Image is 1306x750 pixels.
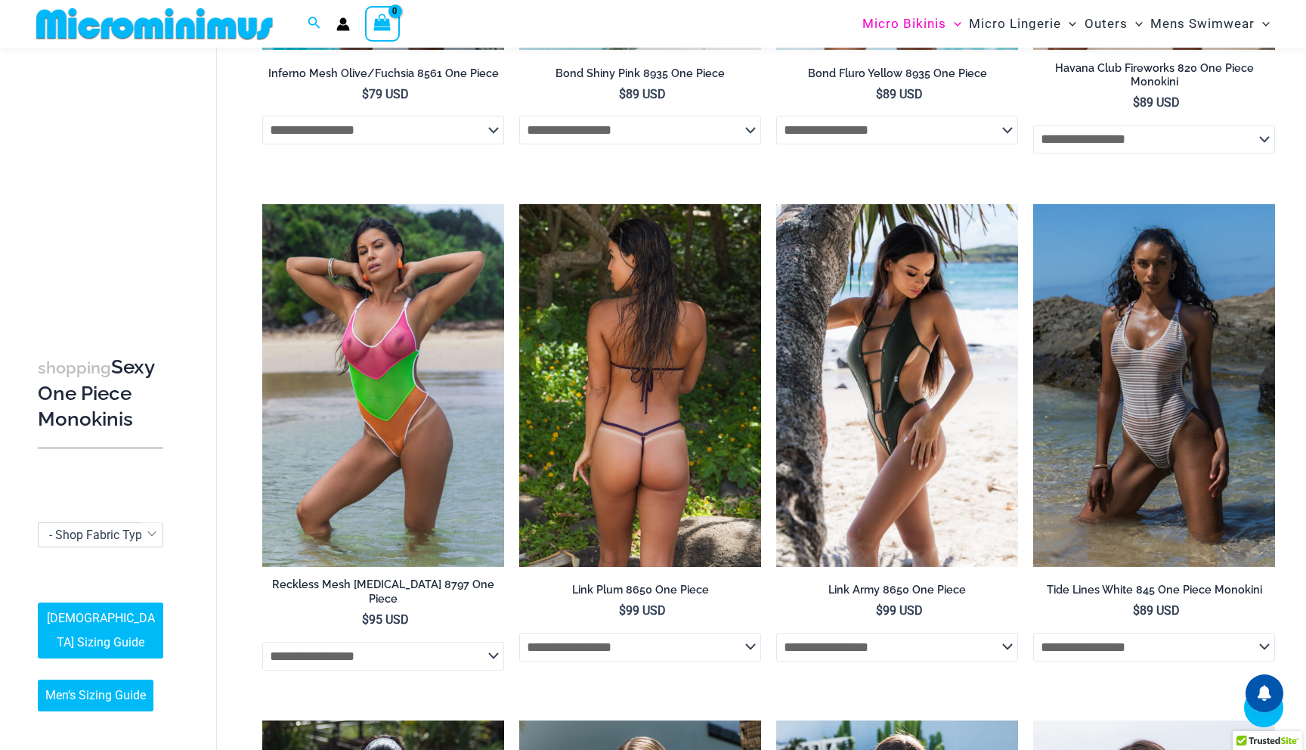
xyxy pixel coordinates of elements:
a: View Shopping Cart, empty [365,6,400,41]
a: Tide Lines White 845 One Piece Monokini [1033,583,1275,603]
bdi: 95 USD [362,612,409,627]
bdi: 99 USD [619,603,666,618]
span: - Shop Fabric Type [39,523,162,547]
span: shopping [38,358,111,377]
iframe: TrustedSite Certified [38,5,174,308]
bdi: 99 USD [876,603,923,618]
bdi: 79 USD [362,87,409,101]
h3: Sexy One Piece Monokinis [38,355,163,432]
a: Search icon link [308,14,321,33]
h2: Reckless Mesh [MEDICAL_DATA] 8797 One Piece [262,578,504,606]
h2: Bond Fluro Yellow 8935 One Piece [776,67,1018,81]
a: Reckless Mesh [MEDICAL_DATA] 8797 One Piece [262,578,504,612]
span: $ [619,603,626,618]
span: Outers [1085,5,1128,43]
h2: Bond Shiny Pink 8935 One Piece [519,67,761,81]
img: Link Plum 8650 One Piece 05 [519,204,761,567]
span: Mens Swimwear [1150,5,1255,43]
a: Bond Fluro Yellow 8935 One Piece [776,67,1018,86]
bdi: 89 USD [619,87,666,101]
h2: Link Army 8650 One Piece [776,583,1018,597]
a: Mens SwimwearMenu ToggleMenu Toggle [1147,5,1274,43]
span: $ [619,87,626,101]
a: Link Army 8650 One Piece [776,583,1018,603]
a: Link Army 8650 One Piece 11Link Army 8650 One Piece 04Link Army 8650 One Piece 04 [776,204,1018,567]
bdi: 89 USD [1133,603,1180,618]
span: $ [876,87,883,101]
bdi: 89 USD [1133,95,1180,110]
a: [DEMOGRAPHIC_DATA] Sizing Guide [38,603,163,659]
a: Micro BikinisMenu ToggleMenu Toggle [859,5,965,43]
span: Menu Toggle [1061,5,1076,43]
img: Reckless Mesh High Voltage 8797 One Piece 01 [262,204,504,567]
span: Micro Bikinis [862,5,946,43]
a: Tide Lines White 845 One Piece Monokini 11Tide Lines White 845 One Piece Monokini 13Tide Lines Wh... [1033,204,1275,567]
span: Menu Toggle [1128,5,1143,43]
h2: Havana Club Fireworks 820 One Piece Monokini [1033,61,1275,89]
a: Reckless Mesh High Voltage 8797 One Piece 01Reckless Mesh High Voltage 8797 One Piece 04Reckless ... [262,204,504,567]
img: MM SHOP LOGO FLAT [30,7,279,41]
span: Micro Lingerie [969,5,1061,43]
h2: Tide Lines White 845 One Piece Monokini [1033,583,1275,597]
span: $ [362,87,369,101]
span: - Shop Fabric Type [38,522,163,547]
img: Tide Lines White 845 One Piece Monokini 11 [1033,204,1275,567]
span: - Shop Fabric Type [49,528,148,542]
a: OutersMenu ToggleMenu Toggle [1081,5,1147,43]
bdi: 89 USD [876,87,923,101]
a: Link Plum 8650 One Piece [519,583,761,603]
img: Link Army 8650 One Piece 11 [776,204,1018,567]
a: Havana Club Fireworks 820 One Piece Monokini [1033,61,1275,95]
span: $ [1133,603,1140,618]
nav: Site Navigation [856,2,1276,45]
a: Bond Shiny Pink 8935 One Piece [519,67,761,86]
a: Account icon link [336,17,350,31]
a: Micro LingerieMenu ToggleMenu Toggle [965,5,1080,43]
a: Inferno Mesh Olive/Fuchsia 8561 One Piece [262,67,504,86]
a: Link Plum 8650 One Piece 02Link Plum 8650 One Piece 05Link Plum 8650 One Piece 05 [519,204,761,567]
span: Menu Toggle [946,5,961,43]
span: Menu Toggle [1255,5,1270,43]
span: $ [1133,95,1140,110]
h2: Inferno Mesh Olive/Fuchsia 8561 One Piece [262,67,504,81]
span: $ [362,612,369,627]
span: $ [876,603,883,618]
h2: Link Plum 8650 One Piece [519,583,761,597]
a: Men’s Sizing Guide [38,680,153,711]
